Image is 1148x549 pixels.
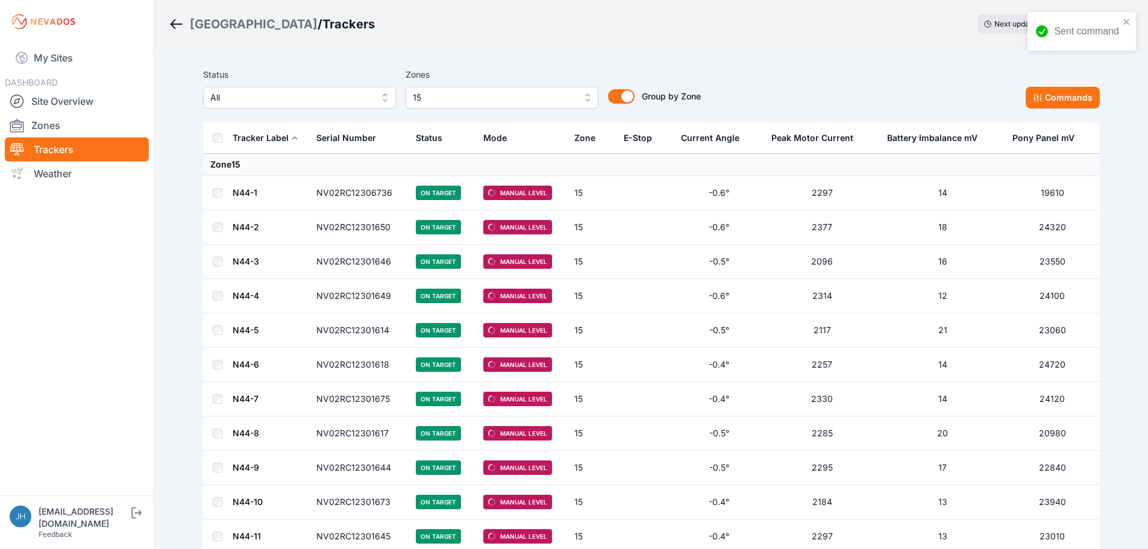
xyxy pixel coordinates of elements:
td: 14 [880,176,1005,210]
span: Manual Level [483,323,552,337]
span: On Target [416,495,461,509]
td: 23060 [1005,313,1099,348]
span: On Target [416,426,461,441]
a: N44-7 [233,394,259,404]
td: 2297 [764,176,880,210]
button: Tracker Label [233,124,298,152]
td: -0.4° [674,485,764,519]
span: On Target [416,289,461,303]
td: NV02RC12301614 [309,313,409,348]
td: 2096 [764,245,880,279]
div: Serial Number [316,132,376,144]
td: 21 [880,313,1005,348]
span: 15 [413,90,574,105]
span: On Target [416,529,461,544]
a: Feedback [39,530,72,539]
td: -0.5° [674,313,764,348]
td: 15 [567,210,616,245]
a: N44-9 [233,462,259,472]
span: Manual Level [483,495,552,509]
span: On Target [416,254,461,269]
td: 19610 [1005,176,1099,210]
td: NV02RC12301650 [309,210,409,245]
span: Next update in [994,19,1044,28]
td: NV02RC12301649 [309,279,409,313]
span: Manual Level [483,426,552,441]
div: Sent command [1054,24,1119,39]
td: Zone 15 [203,154,1100,176]
button: Commands [1026,87,1100,108]
td: -0.4° [674,348,764,382]
a: [GEOGRAPHIC_DATA] [190,16,318,33]
td: 2257 [764,348,880,382]
td: 24120 [1005,382,1099,416]
a: Weather [5,162,149,186]
td: NV02RC12301673 [309,485,409,519]
td: 20980 [1005,416,1099,451]
span: On Target [416,392,461,406]
button: Zone [574,124,605,152]
span: Manual Level [483,220,552,234]
span: Manual Level [483,392,552,406]
button: 15 [406,87,598,108]
td: 20 [880,416,1005,451]
span: On Target [416,220,461,234]
td: NV02RC12301646 [309,245,409,279]
h3: Trackers [322,16,375,33]
span: DASHBOARD [5,77,58,87]
div: Status [416,132,442,144]
td: -0.6° [674,176,764,210]
img: Nevados [10,12,77,31]
td: 17 [880,451,1005,485]
div: Current Angle [681,132,739,144]
div: E-Stop [624,132,652,144]
td: 24320 [1005,210,1099,245]
td: 24720 [1005,348,1099,382]
td: -0.6° [674,210,764,245]
td: 2285 [764,416,880,451]
div: Peak Motor Current [771,132,853,144]
td: 2184 [764,485,880,519]
span: Manual Level [483,289,552,303]
span: All [210,90,372,105]
span: Manual Level [483,357,552,372]
button: close [1123,17,1131,27]
div: Zone [574,132,595,144]
td: 15 [567,485,616,519]
button: Status [416,124,452,152]
td: 15 [567,313,616,348]
span: Manual Level [483,254,552,269]
td: 2117 [764,313,880,348]
img: jhaberkorn@invenergy.com [10,506,31,527]
td: NV02RC12301675 [309,382,409,416]
button: Current Angle [681,124,749,152]
td: NV02RC12301617 [309,416,409,451]
button: All [203,87,396,108]
div: Battery Imbalance mV [887,132,977,144]
a: N44-5 [233,325,259,335]
span: Group by Zone [642,91,701,101]
span: / [318,16,322,33]
button: E-Stop [624,124,662,152]
div: Tracker Label [233,132,289,144]
button: Serial Number [316,124,386,152]
td: -0.5° [674,451,764,485]
td: -0.6° [674,279,764,313]
td: 15 [567,382,616,416]
td: NV02RC12301644 [309,451,409,485]
td: 2314 [764,279,880,313]
button: Battery Imbalance mV [887,124,987,152]
button: Pony Panel mV [1012,124,1084,152]
label: Zones [406,67,598,82]
span: Manual Level [483,529,552,544]
td: 16 [880,245,1005,279]
span: On Target [416,357,461,372]
span: On Target [416,460,461,475]
td: 23940 [1005,485,1099,519]
td: NV02RC12301618 [309,348,409,382]
td: 23550 [1005,245,1099,279]
a: My Sites [5,43,149,72]
div: Mode [483,132,507,144]
a: N44-4 [233,290,259,301]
